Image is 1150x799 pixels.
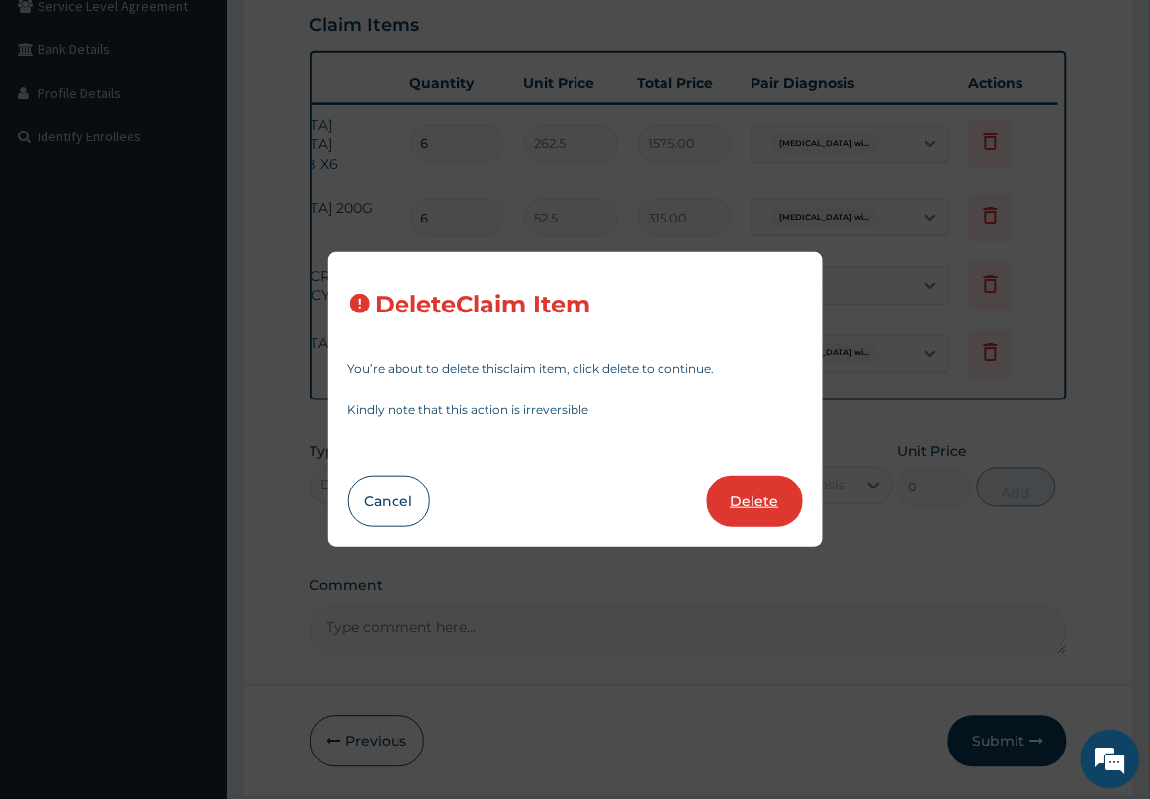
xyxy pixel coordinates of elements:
[103,111,332,136] div: Chat with us now
[348,476,430,527] button: Cancel
[348,363,803,375] p: You’re about to delete this claim item , click delete to continue.
[10,540,377,609] textarea: Type your message and hit 'Enter'
[376,292,591,318] h3: Delete Claim Item
[707,476,803,527] button: Delete
[37,99,80,148] img: d_794563401_company_1708531726252_794563401
[324,10,372,57] div: Minimize live chat window
[348,404,803,416] p: Kindly note that this action is irreversible
[115,249,273,449] span: We're online!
